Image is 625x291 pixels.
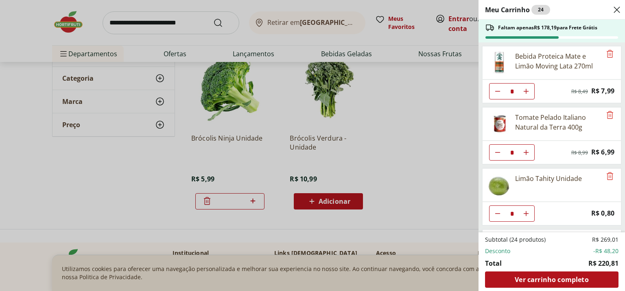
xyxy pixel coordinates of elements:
span: Desconto [485,247,510,255]
span: -R$ 48,20 [593,247,618,255]
span: R$ 8,49 [571,88,588,95]
img: Tomate Pelado Italiano Natural da Terra 400g [487,112,510,135]
span: R$ 7,99 [591,86,614,97]
button: Remove [605,49,615,59]
button: Aumentar Quantidade [518,83,534,99]
span: R$ 0,80 [591,208,614,219]
div: Tomate Pelado Italiano Natural da Terra 400g [515,112,601,132]
span: Total [485,258,502,268]
div: Bebida Proteica Mate e Limão Moving Lata 270ml [515,51,601,71]
img: Limão Tahity Unidade [487,174,510,196]
input: Quantidade Atual [506,206,518,221]
button: Aumentar Quantidade [518,205,534,222]
span: Subtotal (24 produtos) [485,236,546,244]
span: R$ 8,99 [571,150,588,156]
button: Remove [605,110,615,120]
button: Diminuir Quantidade [490,205,506,222]
span: R$ 220,81 [588,258,618,268]
button: Diminuir Quantidade [490,144,506,161]
span: R$ 6,99 [591,147,614,158]
a: Ver carrinho completo [485,271,618,288]
input: Quantidade Atual [506,145,518,160]
img: Bebida Proteica Mate e Limão Moving Lata 270ml [487,51,510,74]
button: Remove [605,172,615,181]
span: R$ 269,01 [592,236,618,244]
button: Diminuir Quantidade [490,83,506,99]
button: Aumentar Quantidade [518,144,534,161]
span: Ver carrinho completo [515,276,588,283]
span: Faltam apenas R$ 178,19 para Frete Grátis [498,24,597,31]
div: 24 [531,5,550,15]
div: Limão Tahity Unidade [515,174,582,183]
input: Quantidade Atual [506,84,518,99]
h2: Meu Carrinho [485,5,550,15]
